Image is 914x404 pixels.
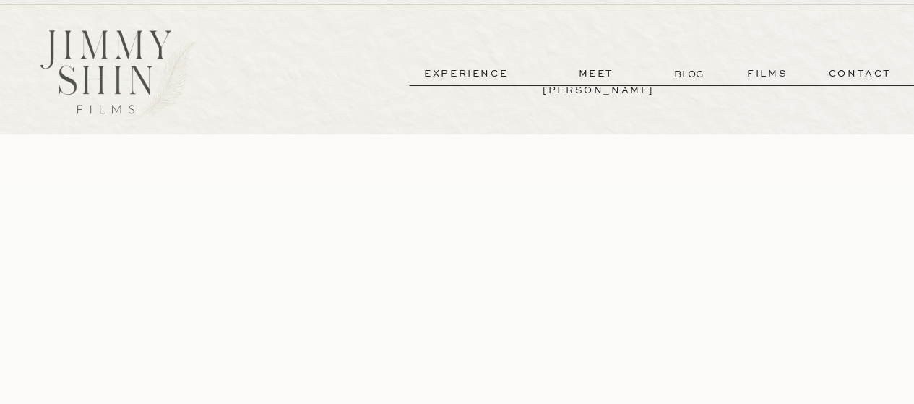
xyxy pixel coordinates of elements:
[543,66,650,82] a: meet [PERSON_NAME]
[674,66,707,82] a: BLOG
[732,66,803,82] a: films
[413,66,519,82] a: experience
[808,66,912,82] a: contact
